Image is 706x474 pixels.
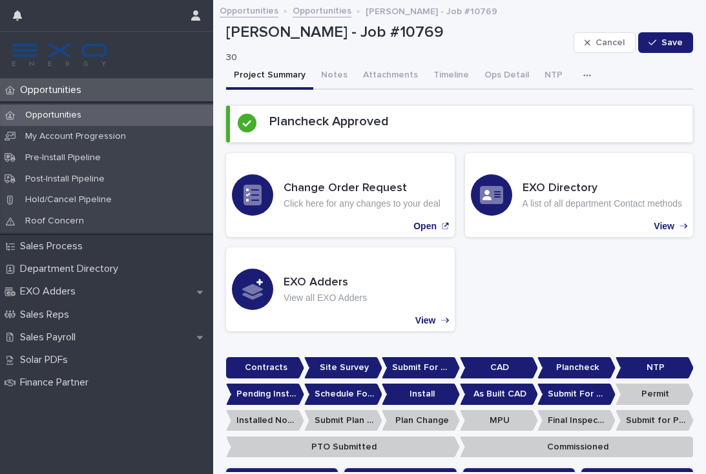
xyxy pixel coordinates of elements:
[638,32,693,53] button: Save
[382,357,460,378] p: Submit For CAD
[226,23,568,42] p: [PERSON_NAME] - Job #10769
[15,152,111,163] p: Pre-Install Pipeline
[226,384,304,405] p: Pending Install Task
[15,131,136,142] p: My Account Progression
[226,357,304,378] p: Contracts
[226,63,313,90] button: Project Summary
[355,63,426,90] button: Attachments
[477,63,537,90] button: Ops Detail
[226,153,455,237] a: Open
[382,410,460,431] p: Plan Change
[226,247,455,331] a: View
[15,216,94,227] p: Roof Concern
[284,276,367,290] h3: EXO Adders
[10,42,109,68] img: FKS5r6ZBThi8E5hshIGi
[523,181,682,196] h3: EXO Directory
[15,194,122,205] p: Hold/Cancel Pipeline
[366,3,497,17] p: [PERSON_NAME] - Job #10769
[460,437,694,458] p: Commissioned
[465,153,694,237] a: View
[661,38,683,47] span: Save
[382,384,460,405] p: Install
[537,384,616,405] p: Submit For Permit
[460,357,538,378] p: CAD
[220,3,278,17] a: Opportunities
[15,174,115,185] p: Post-Install Pipeline
[654,221,674,232] p: View
[616,384,694,405] p: Permit
[313,63,355,90] button: Notes
[537,63,570,90] button: NTP
[226,437,460,458] p: PTO Submitted
[284,198,441,209] p: Click here for any changes to your deal
[226,52,563,63] p: 30
[15,376,99,389] p: Finance Partner
[15,263,129,275] p: Department Directory
[15,354,78,366] p: Solar PDFs
[537,357,616,378] p: Plancheck
[284,181,441,196] h3: Change Order Request
[304,384,382,405] p: Schedule For Install
[415,315,436,326] p: View
[596,38,625,47] span: Cancel
[269,114,389,129] h2: Plancheck Approved
[413,221,437,232] p: Open
[15,110,92,121] p: Opportunities
[616,410,694,431] p: Submit for PTO
[426,63,477,90] button: Timeline
[15,240,93,252] p: Sales Process
[460,410,538,431] p: MPU
[226,410,304,431] p: Installed No Permit
[574,32,636,53] button: Cancel
[15,285,86,298] p: EXO Adders
[15,331,86,344] p: Sales Payroll
[616,357,694,378] p: NTP
[293,3,351,17] a: Opportunities
[537,410,616,431] p: Final Inspection
[460,384,538,405] p: As Built CAD
[304,410,382,431] p: Submit Plan Change
[284,293,367,304] p: View all EXO Adders
[15,309,79,321] p: Sales Reps
[15,84,92,96] p: Opportunities
[304,357,382,378] p: Site Survey
[523,198,682,209] p: A list of all department Contact methods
